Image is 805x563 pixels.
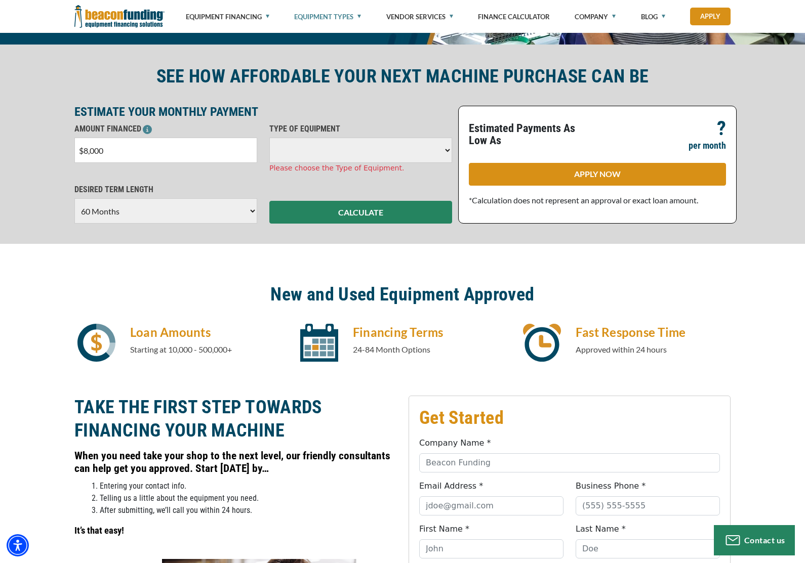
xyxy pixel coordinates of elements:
[419,453,720,472] input: Beacon Funding
[74,65,731,88] h2: SEE HOW AFFORDABLE YOUR NEXT MACHINE PURCHASE CAN BE
[469,195,698,205] span: *Calculation does not represent an approval or exact loan amount.
[469,122,591,147] p: Estimated Payments As Low As
[74,123,257,135] p: AMOUNT FINANCED
[690,8,731,25] a: Apply
[469,163,726,186] a: APPLY NOW
[576,539,720,558] input: Doe
[74,283,731,306] h2: New and Used Equipment Approved
[100,504,396,516] li: After submitting, we’ll call you within 24 hours.
[269,123,452,135] p: TYPE OF EQUIPMENT
[419,496,563,515] input: jdoe@gmail.com
[74,396,396,442] h2: TAKE THE FIRST STEP TOWARDS FINANCING YOUR MACHINE
[576,344,667,354] span: Approved within 24 hours
[576,523,626,535] label: Last Name *
[74,525,124,536] span: It’s that easy!
[419,437,491,449] label: Company Name *
[269,201,452,224] button: CALCULATE
[419,406,720,429] h2: Get Started
[353,344,430,354] span: 24-84 Month Options
[100,492,396,504] li: Telling us a little about the equipment you need.
[689,140,726,152] p: per month
[419,539,563,558] input: John
[576,496,720,515] input: (555) 555-5555
[74,138,257,163] input: $
[74,184,257,196] p: DESIRED TERM LENGTH
[717,122,726,135] p: ?
[744,535,785,545] span: Contact us
[419,480,483,492] label: Email Address *
[7,534,29,556] div: Accessibility Menu
[130,343,285,356] p: Starting at 10,000 - 500,000+
[353,324,508,341] h4: Financing Terms
[269,163,452,174] div: Please choose the Type of Equipment.
[74,449,390,474] span: When you need take your shop to the next level, our friendly consultants can help get you approve...
[576,324,731,341] h4: Fast Response Time
[77,324,115,362] img: icon
[130,324,285,341] h4: Loan Amounts
[100,480,396,492] li: Entering your contact info.
[419,523,469,535] label: First Name *
[576,480,646,492] label: Business Phone *
[74,106,452,118] p: ESTIMATE YOUR MONTHLY PAYMENT
[714,525,795,555] button: Contact us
